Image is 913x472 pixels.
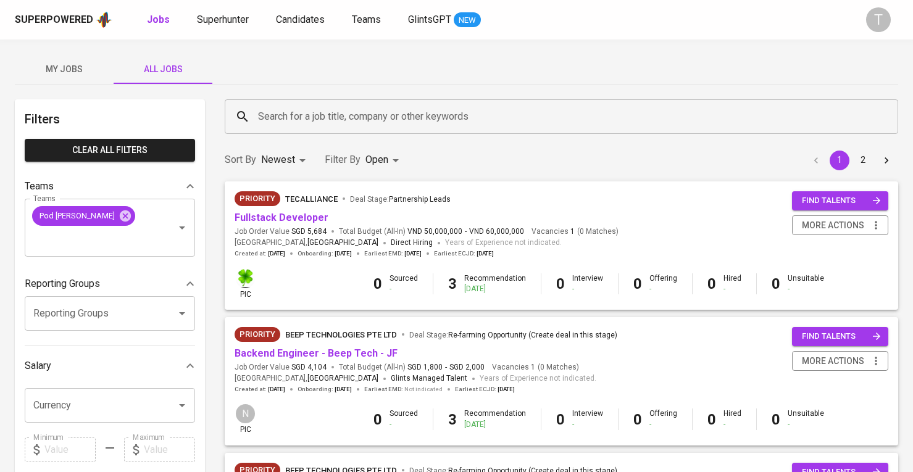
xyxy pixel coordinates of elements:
[788,284,824,294] div: -
[15,10,112,29] a: Superpoweredapp logo
[268,385,285,394] span: [DATE]
[633,275,642,292] b: 0
[365,154,388,165] span: Open
[22,62,106,77] span: My Jobs
[772,411,780,428] b: 0
[261,149,310,172] div: Newest
[373,275,382,292] b: 0
[572,408,603,429] div: Interview
[390,420,418,430] div: -
[477,249,494,258] span: [DATE]
[465,226,467,237] span: -
[235,191,280,206] div: New Job received from Demand Team
[448,331,617,339] span: Re-farming Opportunity (Create deal in this stage)
[391,238,433,247] span: Direct Hiring
[390,273,418,294] div: Sourced
[569,226,575,237] span: 1
[235,193,280,205] span: Priority
[350,195,451,204] span: Deal Stage :
[449,362,485,373] span: SGD 2,000
[144,437,195,462] input: Value
[572,284,603,294] div: -
[298,249,352,258] span: Onboarding :
[408,14,451,25] span: GlintsGPT
[261,152,295,167] p: Newest
[236,269,255,288] img: f9493b8c-82b8-4f41-8722-f5d69bb1b761.jpg
[409,331,617,339] span: Deal Stage :
[335,249,352,258] span: [DATE]
[235,268,256,300] div: pic
[792,215,888,236] button: more actions
[408,12,481,28] a: GlintsGPT NEW
[276,12,327,28] a: Candidates
[448,411,457,428] b: 3
[492,362,579,373] span: Vacancies ( 0 Matches )
[445,362,447,373] span: -
[235,249,285,258] span: Created at :
[529,362,535,373] span: 1
[235,362,327,373] span: Job Order Value
[25,109,195,129] h6: Filters
[235,385,285,394] span: Created at :
[792,191,888,210] button: find talents
[364,385,443,394] span: Earliest EMD :
[25,276,100,291] p: Reporting Groups
[25,354,195,378] div: Salary
[32,206,135,226] div: Pod [PERSON_NAME]
[404,249,422,258] span: [DATE]
[235,226,327,237] span: Job Order Value
[32,210,122,222] span: Pod [PERSON_NAME]
[197,14,249,25] span: Superhunter
[352,14,381,25] span: Teams
[792,327,888,346] button: find talents
[633,411,642,428] b: 0
[532,226,619,237] span: Vacancies ( 0 Matches )
[464,273,526,294] div: Recommendation
[649,284,677,294] div: -
[307,237,378,249] span: [GEOGRAPHIC_DATA]
[35,143,185,158] span: Clear All filters
[802,354,864,369] span: more actions
[572,420,603,430] div: -
[448,275,457,292] b: 3
[454,14,481,27] span: NEW
[707,275,716,292] b: 0
[877,151,896,170] button: Go to next page
[268,249,285,258] span: [DATE]
[25,271,195,296] div: Reporting Groups
[649,420,677,430] div: -
[373,411,382,428] b: 0
[235,373,378,385] span: [GEOGRAPHIC_DATA] ,
[404,385,443,394] span: Not indicated
[866,7,891,32] div: T
[390,284,418,294] div: -
[285,194,338,204] span: TecAlliance
[649,408,677,429] div: Offering
[235,403,256,435] div: pic
[352,12,383,28] a: Teams
[235,212,328,223] a: Fullstack Developer
[853,151,873,170] button: Go to page 2
[434,249,494,258] span: Earliest ECJD :
[298,385,352,394] span: Onboarding :
[723,273,741,294] div: Hired
[802,194,881,208] span: find talents
[173,305,191,322] button: Open
[572,273,603,294] div: Interview
[556,411,565,428] b: 0
[804,151,898,170] nav: pagination navigation
[25,139,195,162] button: Clear All filters
[44,437,96,462] input: Value
[364,249,422,258] span: Earliest EMD :
[802,329,881,344] span: find talents
[235,328,280,341] span: Priority
[455,385,515,394] span: Earliest ECJD :
[147,14,170,25] b: Jobs
[723,284,741,294] div: -
[480,373,596,385] span: Years of Experience not indicated.
[235,237,378,249] span: [GEOGRAPHIC_DATA] ,
[96,10,112,29] img: app logo
[802,218,864,233] span: more actions
[830,151,849,170] button: page 1
[339,226,524,237] span: Total Budget (All-In)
